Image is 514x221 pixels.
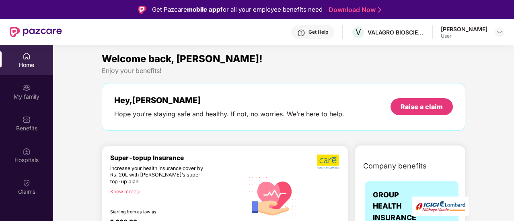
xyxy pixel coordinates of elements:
[317,154,340,169] img: b5dec4f62d2307b9de63beb79f102df3.png
[401,102,443,111] div: Raise a claim
[187,6,220,13] strong: mobile app
[110,154,244,162] div: Super-topup Insurance
[363,160,427,172] span: Company benefits
[152,5,323,14] div: Get Pazcare for all your employee benefits need
[496,29,503,35] img: svg+xml;base64,PHN2ZyBpZD0iRHJvcGRvd24tMzJ4MzIiIHhtbG5zPSJodHRwOi8vd3d3LnczLm9yZy8yMDAwL3N2ZyIgd2...
[114,95,344,105] div: Hey, [PERSON_NAME]
[368,28,424,36] div: VALAGRO BIOSCIENCES
[102,67,465,75] div: Enjoy your benefits!
[297,29,305,37] img: svg+xml;base64,PHN2ZyBpZD0iSGVscC0zMngzMiIgeG1sbnM9Imh0dHA6Ly93d3cudzMub3JnLzIwMDAvc3ZnIiB3aWR0aD...
[378,6,381,14] img: Stroke
[110,165,210,185] div: Increase your health insurance cover by Rs. 20L with [PERSON_NAME]’s super top-up plan.
[23,84,31,92] img: svg+xml;base64,PHN2ZyB3aWR0aD0iMjAiIGhlaWdodD0iMjAiIHZpZXdCb3g9IjAgMCAyMCAyMCIgZmlsbD0ibm9uZSIgeG...
[102,53,263,65] span: Welcome back, [PERSON_NAME]!
[23,179,31,187] img: svg+xml;base64,PHN2ZyBpZD0iQ2xhaW0iIHhtbG5zPSJodHRwOi8vd3d3LnczLm9yZy8yMDAwL3N2ZyIgd2lkdGg9IjIwIi...
[441,25,487,33] div: [PERSON_NAME]
[23,116,31,124] img: svg+xml;base64,PHN2ZyBpZD0iQmVuZWZpdHMiIHhtbG5zPSJodHRwOi8vd3d3LnczLm9yZy8yMDAwL3N2ZyIgd2lkdGg9Ij...
[10,27,62,37] img: New Pazcare Logo
[23,147,31,155] img: svg+xml;base64,PHN2ZyBpZD0iSG9zcGl0YWxzIiB4bWxucz0iaHR0cDovL3d3dy53My5vcmcvMjAwMC9zdmciIHdpZHRoPS...
[329,6,379,14] a: Download Now
[23,52,31,60] img: svg+xml;base64,PHN2ZyBpZD0iSG9tZSIgeG1sbnM9Imh0dHA6Ly93d3cudzMub3JnLzIwMDAvc3ZnIiB3aWR0aD0iMjAiIG...
[412,197,469,216] img: insurerLogo
[110,189,239,194] div: Know more
[114,110,344,118] div: Hope you’re staying safe and healthy. If not, no worries. We’re here to help.
[136,190,141,194] span: right
[441,33,487,39] div: User
[356,27,361,37] span: V
[110,209,210,215] div: Starting from as low as
[308,29,328,35] div: Get Help
[138,6,146,14] img: Logo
